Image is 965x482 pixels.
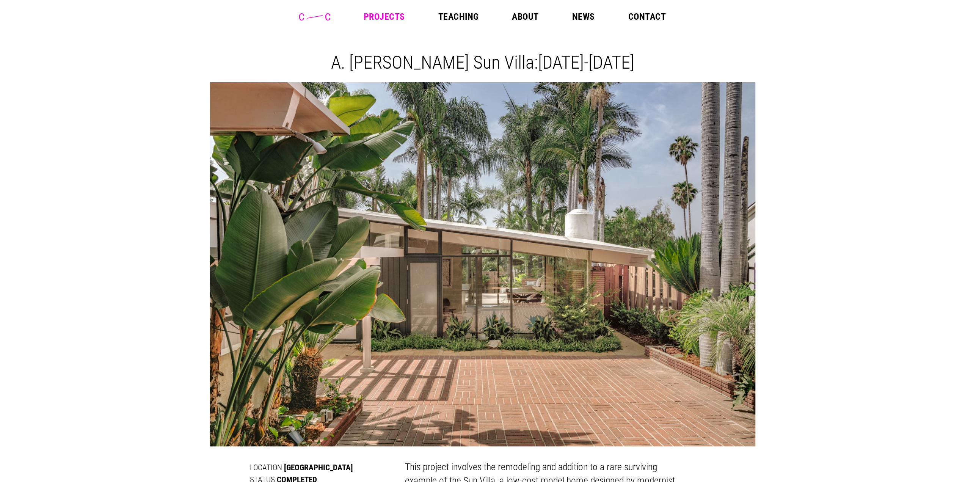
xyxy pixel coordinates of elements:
[284,463,353,472] span: [GEOGRAPHIC_DATA]
[572,12,595,21] a: News
[438,12,479,21] a: Teaching
[364,12,666,21] nav: Main Menu
[512,12,538,21] a: About
[250,463,282,472] span: Location
[216,52,750,73] h1: A. [PERSON_NAME] Sun Villa:[DATE]-[DATE]
[628,12,666,21] a: Contact
[364,12,405,21] a: Projects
